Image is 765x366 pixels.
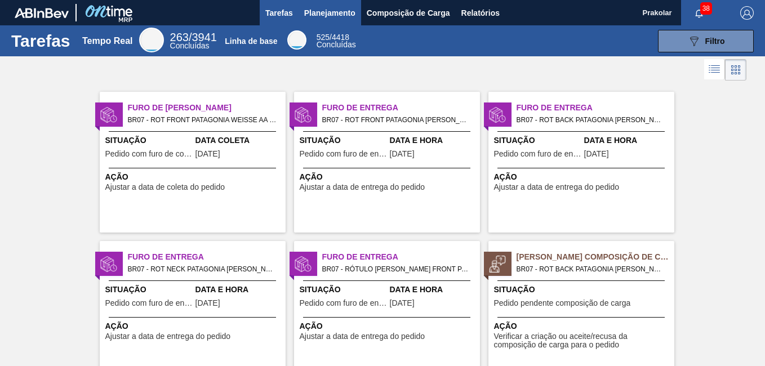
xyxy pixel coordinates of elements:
[494,183,620,191] span: Ajustar a data de entrega do pedido
[700,2,712,15] span: 38
[139,28,164,52] div: Real Time
[390,284,477,296] span: Data e Hora
[82,36,133,46] div: Tempo Real
[128,102,286,114] span: Furo de Coleta
[195,150,220,158] span: 27/08/2025
[300,284,387,296] span: Situação
[317,33,330,42] span: 525
[584,150,609,158] span: 03/09/2025,
[195,299,220,307] span: 03/09/2025,
[170,41,210,50] span: Concluídas
[367,6,450,20] span: Composição de Carga
[517,114,665,126] span: BR07 - ROT BACK PATAGONIA AMBER LAGER AA 355ML Pedido - 2021643
[105,150,193,158] span: Pedido com furo de coleta
[494,135,581,146] span: Situação
[105,183,225,191] span: Ajustar a data de coleta do pedido
[322,114,471,126] span: BR07 - ROT FRONT PATAGONIA AMBER LAGER AA 355ML Pedido - 2021644
[300,320,477,332] span: Ação
[390,150,415,158] span: 03/09/2025,
[517,263,665,275] span: BR07 - ROT BACK PATAGONIA AMBER LAGER AA 355ML Pedido - 1994837
[494,332,671,350] span: Verificar a criação ou aceite/recusa da composição de carga para o pedido
[105,171,283,183] span: Ação
[494,320,671,332] span: Ação
[295,256,312,273] img: estado
[15,8,69,18] img: TNhmsLtSVTkK8tSr43FrP2fwEKptu5GPRR3wAAAABJRU5ErkJggg==
[300,171,477,183] span: Ação
[494,284,671,296] span: Situação
[195,135,283,146] span: Data Coleta
[317,34,356,48] div: Base Line
[170,31,217,43] span: /
[300,135,387,146] span: Situação
[390,135,477,146] span: Data e Hora
[105,320,283,332] span: Ação
[322,251,480,263] span: Furo de Entrega
[584,135,671,146] span: Data e Hora
[705,37,725,46] span: Filtro
[225,37,277,46] div: Linha de base
[494,150,581,158] span: Pedido com furo de entrega
[489,256,506,273] img: estado
[390,299,415,307] span: 04/09/2025,
[105,135,193,146] span: Situação
[128,251,286,263] span: Furo de Entrega
[295,106,312,123] img: estado
[128,114,277,126] span: BR07 - ROT FRONT PATAGONIA WEISSE AA 355ML Pedido - 2004582
[304,6,355,20] span: Planejamento
[725,59,746,81] div: Visão em Cards
[494,299,631,307] span: Pedido pendente composição de carga
[105,284,193,296] span: Situação
[322,102,480,114] span: Furo de Entrega
[681,5,717,21] button: Notificações
[517,251,674,263] span: Pedido Aguardando Composição de Carga
[100,106,117,123] img: estado
[265,6,293,20] span: Tarefas
[192,31,217,43] font: 3941
[100,256,117,273] img: estado
[461,6,500,20] span: Relatórios
[740,6,754,20] img: Logout
[317,33,349,42] span: /
[300,332,425,341] span: Ajustar a data de entrega do pedido
[322,263,471,275] span: BR07 - RÓTULO BOPP FRONT PATAGONIA AMBER 740ML Pedido - 2021646
[317,40,356,49] span: Concluídas
[170,33,217,50] div: Real Time
[494,171,671,183] span: Ação
[300,299,387,307] span: Pedido com furo de entrega
[195,284,283,296] span: Data e Hora
[300,150,387,158] span: Pedido com furo de entrega
[489,106,506,123] img: estado
[658,30,754,52] button: Filtro
[105,332,231,341] span: Ajustar a data de entrega do pedido
[517,102,674,114] span: Furo de Entrega
[11,34,70,47] h1: Tarefas
[332,33,349,42] font: 4418
[300,183,425,191] span: Ajustar a data de entrega do pedido
[287,30,306,50] div: Base Line
[128,263,277,275] span: BR07 - ROT NECK PATAGONIA AMBER LAGER AA 355ML Pedido - 2021645
[170,31,189,43] span: 263
[704,59,725,81] div: Visão em Lista
[105,299,193,307] span: Pedido com furo de entrega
